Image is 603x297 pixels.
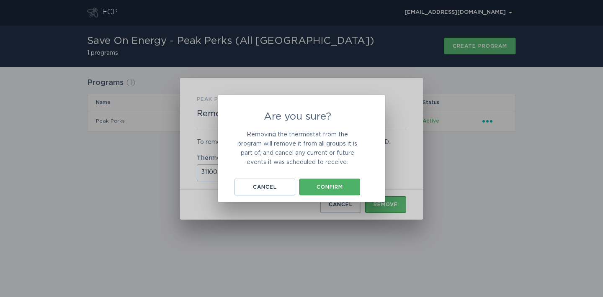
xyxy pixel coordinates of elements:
[234,130,360,167] p: Removing the thermostat from the program will remove it from all groups it is part of, and cancel...
[234,112,360,122] h2: Are you sure?
[218,95,385,202] div: Are you sure?
[234,179,295,195] button: Cancel
[299,179,360,195] button: Confirm
[304,184,356,189] div: Confirm
[239,184,291,189] div: Cancel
